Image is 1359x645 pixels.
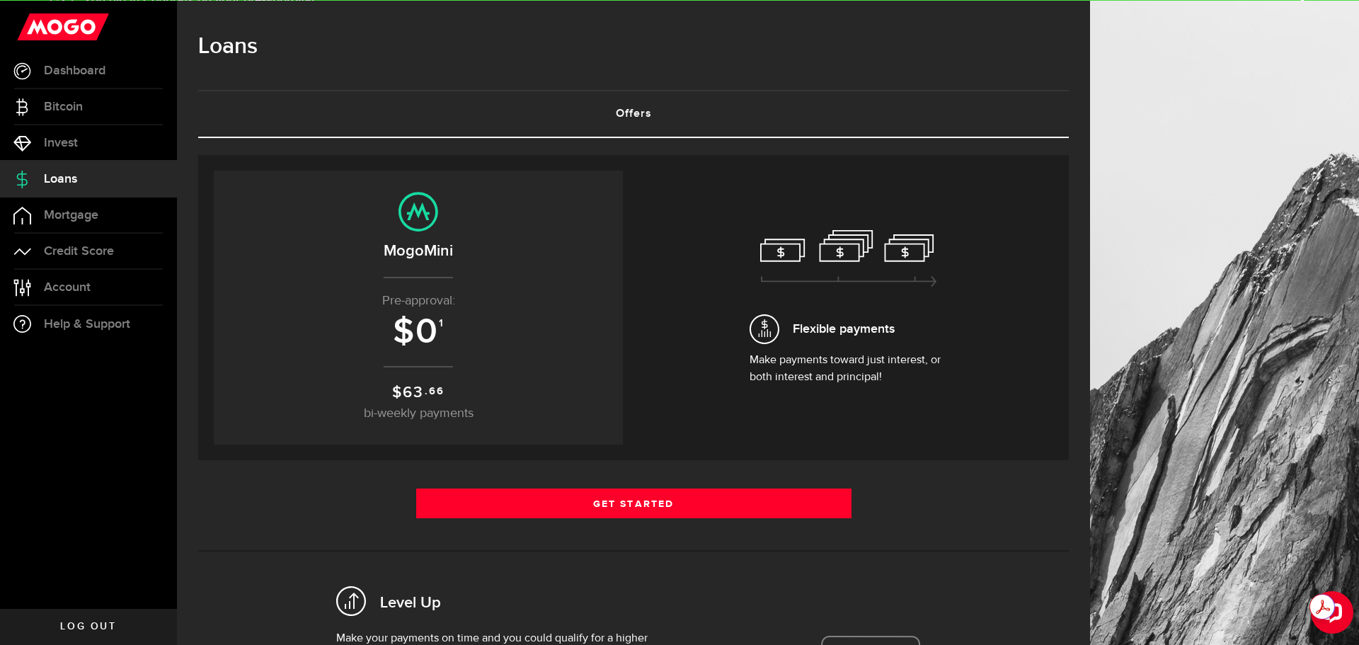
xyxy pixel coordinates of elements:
[228,239,609,263] h2: MogoMini
[44,173,77,185] span: Loans
[60,622,116,632] span: Log out
[44,245,114,258] span: Credit Score
[750,352,948,386] p: Make payments toward just interest, or both interest and principal!
[393,311,415,353] span: $
[198,91,1069,137] a: Offers
[403,383,424,402] span: 63
[44,64,105,77] span: Dashboard
[416,489,851,518] a: Get Started
[44,281,91,294] span: Account
[44,101,83,113] span: Bitcoin
[228,292,609,311] p: Pre-approval:
[44,318,130,331] span: Help & Support
[380,593,441,615] h2: Level Up
[44,137,78,149] span: Invest
[198,90,1069,138] ul: Tabs Navigation
[1300,586,1359,645] iframe: LiveChat chat widget
[392,383,403,402] span: $
[425,384,444,399] sup: .66
[439,317,445,330] sup: 1
[44,209,98,222] span: Mortgage
[198,28,1069,65] h1: Loans
[793,319,895,338] span: Flexible payments
[415,311,439,353] span: 0
[364,407,474,420] span: bi-weekly payments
